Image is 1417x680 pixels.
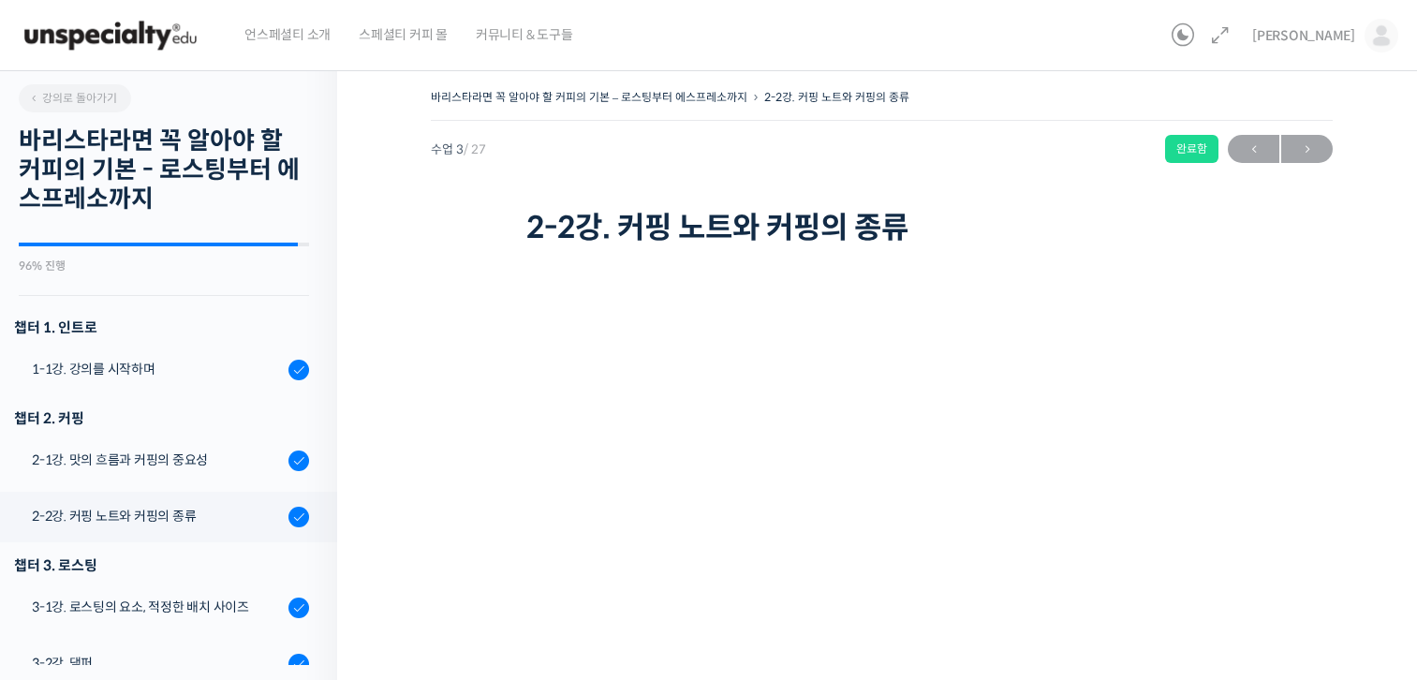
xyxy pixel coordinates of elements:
a: 바리스타라면 꼭 알아야 할 커피의 기본 – 로스팅부터 에스프레소까지 [431,90,747,104]
div: 1-1강. 강의를 시작하며 [32,359,283,379]
div: 2-2강. 커핑 노트와 커핑의 종류 [32,506,283,526]
div: 2-1강. 맛의 흐름과 커핑의 중요성 [32,450,283,470]
a: ←이전 [1228,135,1279,163]
span: 강의로 돌아가기 [28,91,117,105]
h1: 2-2강. 커핑 노트와 커핑의 종류 [526,210,1238,245]
h2: 바리스타라면 꼭 알아야 할 커피의 기본 - 로스팅부터 에스프레소까지 [19,126,309,214]
h3: 챕터 1. 인트로 [14,315,309,340]
div: 96% 진행 [19,260,309,272]
span: 수업 3 [431,143,486,155]
span: → [1281,137,1333,162]
div: 챕터 3. 로스팅 [14,553,309,578]
a: 다음→ [1281,135,1333,163]
span: ← [1228,137,1279,162]
span: [PERSON_NAME] [1252,27,1355,44]
span: / 27 [464,141,486,157]
a: 2-2강. 커핑 노트와 커핑의 종류 [764,90,909,104]
div: 챕터 2. 커핑 [14,406,309,431]
div: 완료함 [1165,135,1218,163]
div: 3-1강. 로스팅의 요소, 적정한 배치 사이즈 [32,597,283,617]
a: 강의로 돌아가기 [19,84,131,112]
div: 3-2강. 댐퍼 [32,653,283,673]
